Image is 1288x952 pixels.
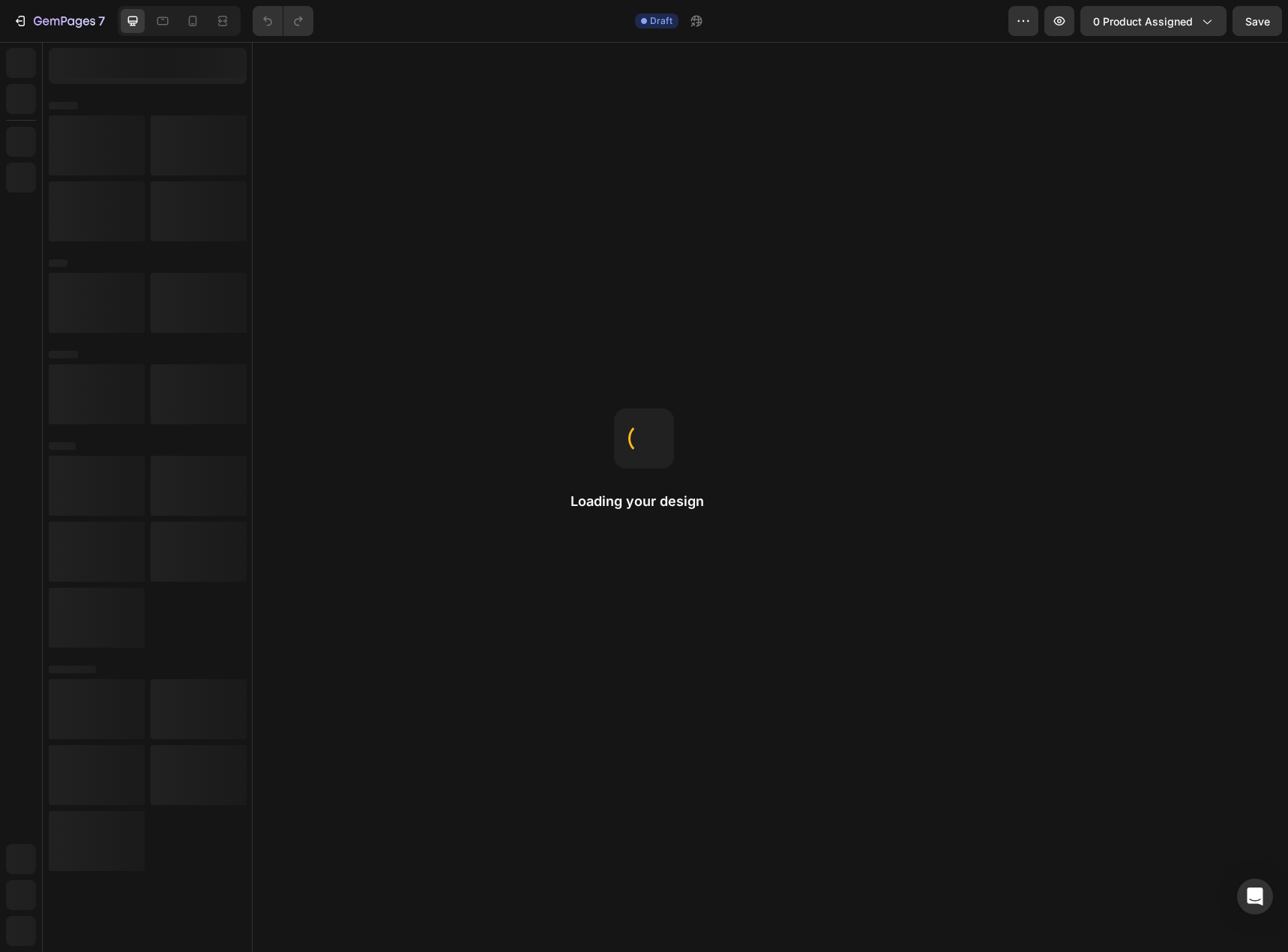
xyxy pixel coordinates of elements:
button: Save [1233,6,1282,36]
p: 7 [98,12,105,30]
div: Undo/Redo [253,6,313,36]
div: Open Intercom Messenger [1237,879,1273,915]
span: Draft [650,14,672,28]
span: 0 product assigned [1093,13,1193,29]
h2: Loading your design [571,492,717,510]
span: Save [1245,15,1270,28]
button: 7 [6,6,112,36]
button: 0 product assigned [1080,6,1227,36]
